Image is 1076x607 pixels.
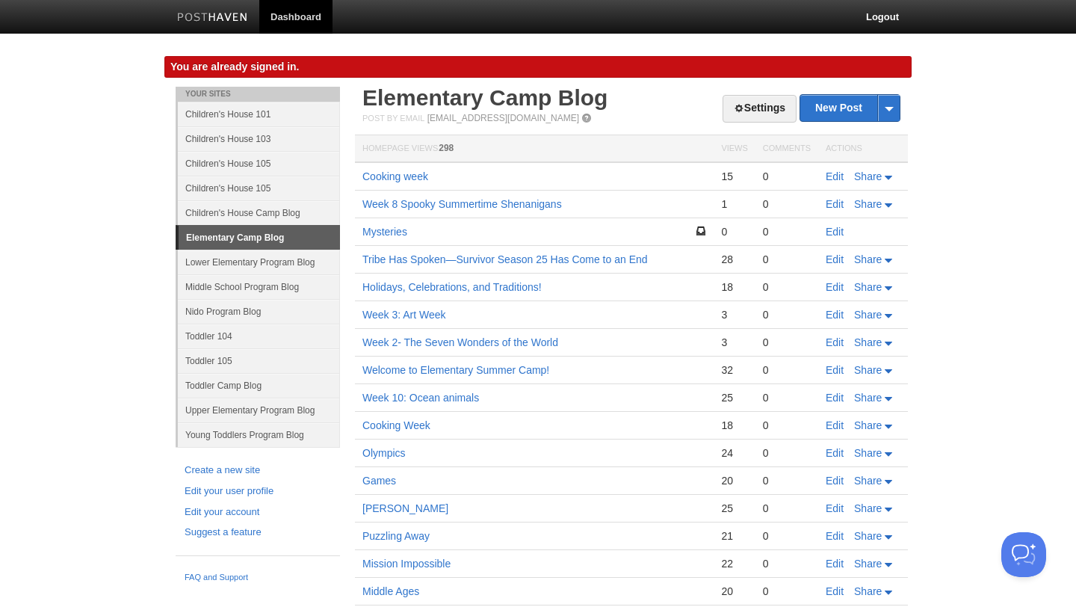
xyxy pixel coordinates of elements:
[721,363,747,377] div: 32
[178,324,340,348] a: Toddler 104
[826,198,844,210] a: Edit
[826,226,844,238] a: Edit
[721,557,747,570] div: 22
[723,95,797,123] a: Settings
[763,529,811,543] div: 0
[854,253,882,265] span: Share
[362,226,407,238] a: Mysteries
[178,250,340,274] a: Lower Elementary Program Blog
[763,502,811,515] div: 0
[178,200,340,225] a: Children's House Camp Blog
[763,419,811,432] div: 0
[854,419,882,431] span: Share
[763,557,811,570] div: 0
[721,446,747,460] div: 24
[362,419,430,431] a: Cooking Week
[439,143,454,153] span: 298
[362,253,648,265] a: Tribe Has Spoken—Survivor Season 25 Has Come to an End
[176,87,340,102] li: Your Sites
[185,463,331,478] a: Create a new site
[854,364,882,376] span: Share
[763,280,811,294] div: 0
[164,56,912,78] div: You are already signed in.
[818,135,908,163] th: Actions
[854,309,882,321] span: Share
[185,525,331,540] a: Suggest a feature
[362,392,479,404] a: Week 10: Ocean animals
[178,102,340,126] a: Children's House 101
[826,253,844,265] a: Edit
[755,135,818,163] th: Comments
[721,391,747,404] div: 25
[362,170,428,182] a: Cooking week
[721,336,747,349] div: 3
[185,571,331,585] a: FAQ and Support
[362,447,406,459] a: Olympics
[362,364,549,376] a: Welcome to Elementary Summer Camp!
[362,530,430,542] a: Puzzling Away
[185,505,331,520] a: Edit your account
[362,198,562,210] a: Week 8 Spooky Summertime Shenanigans
[854,475,882,487] span: Share
[763,170,811,183] div: 0
[763,446,811,460] div: 0
[763,336,811,349] div: 0
[178,151,340,176] a: Children's House 105
[721,253,747,266] div: 28
[721,419,747,432] div: 18
[362,336,558,348] a: Week 2- The Seven Wonders of the World
[362,502,448,514] a: [PERSON_NAME]
[800,95,900,121] a: New Post
[721,585,747,598] div: 20
[826,530,844,542] a: Edit
[178,299,340,324] a: Nido Program Blog
[854,170,882,182] span: Share
[178,176,340,200] a: Children's House 105
[854,502,882,514] span: Share
[854,336,882,348] span: Share
[179,226,340,250] a: Elementary Camp Blog
[763,474,811,487] div: 0
[362,558,451,570] a: Mission Impossible
[826,309,844,321] a: Edit
[854,198,882,210] span: Share
[826,447,844,459] a: Edit
[362,475,396,487] a: Games
[362,114,424,123] span: Post by Email
[826,336,844,348] a: Edit
[721,474,747,487] div: 20
[854,530,882,542] span: Share
[854,585,882,597] span: Share
[355,135,714,163] th: Homepage Views
[178,348,340,373] a: Toddler 105
[178,373,340,398] a: Toddler Camp Blog
[826,419,844,431] a: Edit
[826,502,844,514] a: Edit
[826,558,844,570] a: Edit
[714,135,755,163] th: Views
[362,85,607,110] a: Elementary Camp Blog
[826,392,844,404] a: Edit
[854,558,882,570] span: Share
[721,197,747,211] div: 1
[763,363,811,377] div: 0
[178,422,340,447] a: Young Toddlers Program Blog
[721,170,747,183] div: 15
[721,308,747,321] div: 3
[763,253,811,266] div: 0
[362,309,446,321] a: Week 3: Art Week
[721,280,747,294] div: 18
[854,392,882,404] span: Share
[826,364,844,376] a: Edit
[177,13,248,24] img: Posthaven-bar
[854,281,882,293] span: Share
[826,475,844,487] a: Edit
[826,170,844,182] a: Edit
[763,585,811,598] div: 0
[721,502,747,515] div: 25
[1001,532,1046,577] iframe: Help Scout Beacon - Open
[854,447,882,459] span: Share
[826,585,844,597] a: Edit
[362,585,419,597] a: Middle Ages
[178,274,340,299] a: Middle School Program Blog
